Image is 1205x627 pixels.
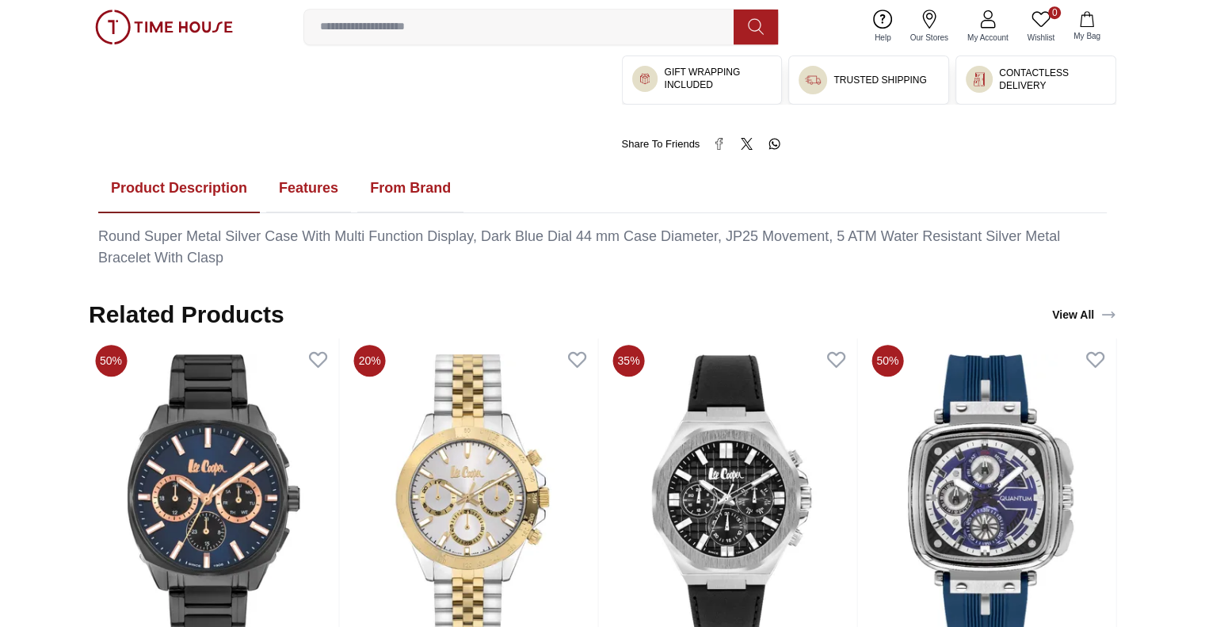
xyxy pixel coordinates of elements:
span: 50% [871,345,903,377]
div: Round Super Metal Silver Case With Multi Function Display, Dark Blue Dial 44 mm Case Diameter, JP... [98,226,1107,269]
img: ... [95,10,233,44]
a: View All [1049,304,1119,326]
h2: Related Products [89,300,284,329]
span: 20% [354,345,386,377]
h3: GIFT WRAPPING INCLUDED [664,66,772,91]
span: 0 [1048,6,1061,19]
img: ... [972,72,986,86]
button: My Bag [1064,8,1110,45]
span: 50% [95,345,127,377]
span: Wishlist [1021,32,1061,44]
span: My Account [961,32,1015,44]
span: Help [868,32,898,44]
span: Our Stores [904,32,955,44]
button: Features [266,164,351,213]
span: My Bag [1067,30,1107,42]
button: From Brand [357,164,463,213]
span: 35% [613,345,645,377]
img: ... [639,72,652,86]
img: ... [805,72,821,88]
h3: CONTACTLESS DELIVERY [999,67,1106,92]
span: Share To Friends [622,136,700,152]
button: Product Description [98,164,260,213]
a: Our Stores [901,6,958,47]
h3: TRUSTED SHIPPING [833,74,926,86]
a: Help [865,6,901,47]
a: 0Wishlist [1018,6,1064,47]
div: View All [1052,307,1116,323]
